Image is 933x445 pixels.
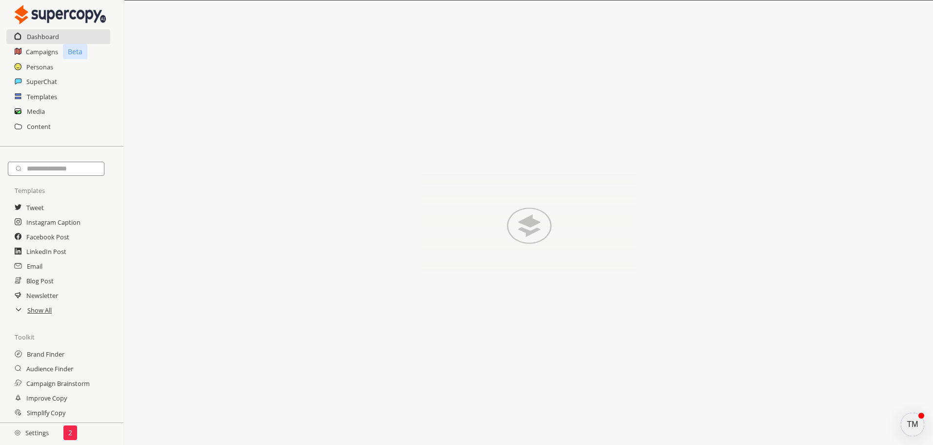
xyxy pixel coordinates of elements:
a: Show All [27,303,52,318]
a: Blog Post [26,274,54,288]
a: SuperChat [26,74,57,89]
a: Tweet [26,200,44,215]
a: Personas [26,60,53,74]
a: Brand Finder [27,347,64,361]
a: LinkedIn Post [26,244,66,259]
a: Expand Copy [26,420,64,435]
a: Simplify Copy [27,405,65,420]
a: Campaign Brainstorm [26,376,90,391]
p: 2 [68,429,72,437]
a: Newsletter [26,288,58,303]
a: Facebook Post [26,230,69,244]
img: Close [15,5,106,24]
button: atlas-launcher [901,413,924,436]
a: Email [27,259,42,274]
a: Content [27,119,51,134]
a: Instagram Caption [26,215,81,230]
div: atlas-message-author-avatar [901,413,924,436]
a: Campaigns [26,44,58,59]
a: Improve Copy [26,391,67,405]
img: Close [15,430,20,436]
p: Beta [63,44,87,59]
a: Dashboard [27,29,59,44]
a: Audience Finder [26,361,73,376]
a: Templates [27,89,57,104]
img: Close [422,174,636,272]
a: Media [27,104,45,119]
